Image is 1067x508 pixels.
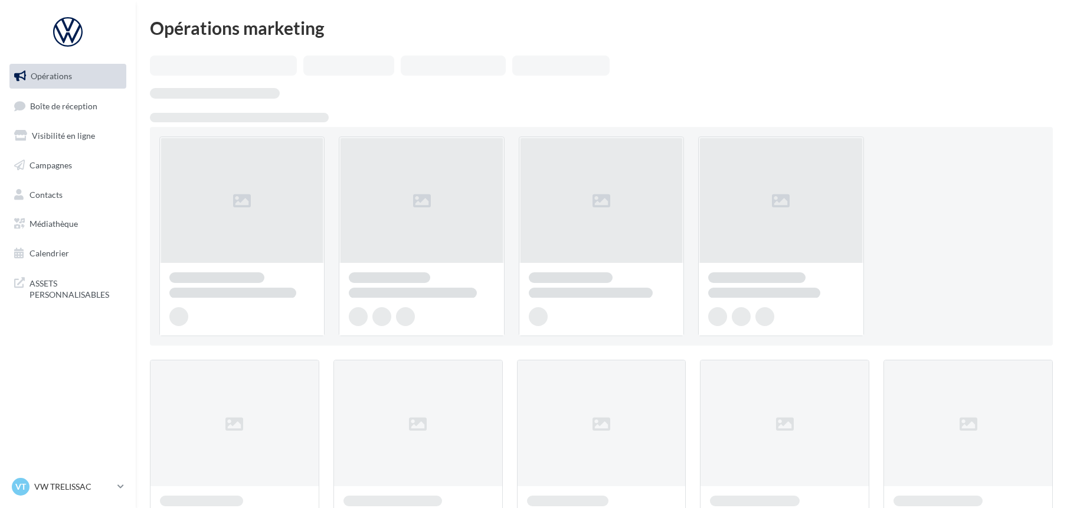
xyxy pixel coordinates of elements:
[7,93,129,119] a: Boîte de réception
[150,19,1053,37] div: Opérations marketing
[7,64,129,89] a: Opérations
[7,153,129,178] a: Campagnes
[7,183,129,207] a: Contacts
[7,271,129,305] a: ASSETS PERSONNALISABLES
[34,481,113,493] p: VW TRELISSAC
[30,248,69,258] span: Calendrier
[7,241,129,266] a: Calendrier
[30,275,122,301] span: ASSETS PERSONNALISABLES
[31,71,72,81] span: Opérations
[9,476,126,498] a: VT VW TRELISSAC
[30,100,97,110] span: Boîte de réception
[7,211,129,236] a: Médiathèque
[15,481,26,493] span: VT
[30,189,63,199] span: Contacts
[30,160,72,170] span: Campagnes
[30,219,78,229] span: Médiathèque
[7,123,129,148] a: Visibilité en ligne
[32,131,95,141] span: Visibilité en ligne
